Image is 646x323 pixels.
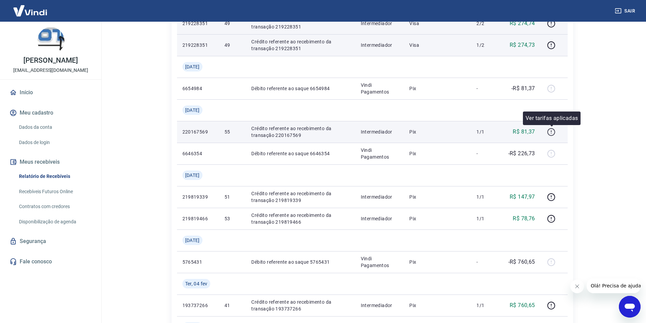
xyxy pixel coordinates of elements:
[409,259,466,265] p: Pix
[224,194,240,200] p: 51
[251,190,350,204] p: Crédito referente ao recebimento da transação 219819339
[8,234,93,249] a: Segurança
[476,20,496,27] p: 2/2
[619,296,641,318] iframe: Botão para abrir a janela de mensagens
[8,155,93,169] button: Meus recebíveis
[409,150,466,157] p: Pix
[361,302,399,309] p: Intermediador
[224,42,240,48] p: 49
[13,67,88,74] p: [EMAIL_ADDRESS][DOMAIN_NAME]
[513,215,535,223] p: R$ 78,76
[510,19,535,27] p: R$ 274,74
[16,215,93,229] a: Disponibilização de agenda
[476,302,496,309] p: 1/1
[185,63,200,70] span: [DATE]
[587,278,641,293] iframe: Mensagem da empresa
[510,193,535,201] p: R$ 147,97
[16,200,93,214] a: Contratos com credores
[409,42,466,48] p: Visa
[476,128,496,135] p: 1/1
[224,215,240,222] p: 53
[23,57,78,64] p: [PERSON_NAME]
[8,105,93,120] button: Meu cadastro
[251,17,350,30] p: Crédito referente ao recebimento da transação 219228351
[182,128,214,135] p: 220167569
[251,85,350,92] p: Débito referente ao saque 6654984
[182,302,214,309] p: 193737266
[185,172,200,179] span: [DATE]
[251,150,350,157] p: Débito referente ao saque 6646354
[37,27,64,54] img: f386ab54-7e21-4e9b-af6e-f5bb3cc78e62.jpeg
[16,185,93,199] a: Recebíveis Futuros Online
[8,85,93,100] a: Início
[224,302,240,309] p: 41
[510,301,535,309] p: R$ 760,65
[185,107,200,114] span: [DATE]
[409,215,466,222] p: Pix
[508,149,535,158] p: -R$ 226,73
[16,169,93,183] a: Relatório de Recebíveis
[251,259,350,265] p: Débito referente ao saque 5765431
[513,128,535,136] p: R$ 81,37
[526,114,578,122] p: Ver tarifas aplicadas
[8,254,93,269] a: Fale conosco
[361,20,399,27] p: Intermediador
[361,147,399,160] p: Vindi Pagamentos
[409,20,466,27] p: Visa
[570,280,584,293] iframe: Fechar mensagem
[182,85,214,92] p: 6654984
[361,215,399,222] p: Intermediador
[251,125,350,139] p: Crédito referente ao recebimento da transação 220167569
[251,212,350,225] p: Crédito referente ao recebimento da transação 219819466
[476,85,496,92] p: -
[476,194,496,200] p: 1/1
[409,302,466,309] p: Pix
[8,0,52,21] img: Vindi
[476,215,496,222] p: 1/1
[511,84,535,93] p: -R$ 81,37
[476,259,496,265] p: -
[182,42,214,48] p: 219228351
[4,5,57,10] span: Olá! Precisa de ajuda?
[510,41,535,49] p: R$ 274,73
[251,38,350,52] p: Crédito referente ao recebimento da transação 219228351
[182,20,214,27] p: 219228351
[182,194,214,200] p: 219819339
[476,150,496,157] p: -
[409,85,466,92] p: Pix
[182,215,214,222] p: 219819466
[185,280,208,287] span: Ter, 04 fev
[361,82,399,95] p: Vindi Pagamentos
[224,20,240,27] p: 49
[182,259,214,265] p: 5765431
[409,194,466,200] p: Pix
[182,150,214,157] p: 6646354
[224,128,240,135] p: 55
[361,128,399,135] p: Intermediador
[16,136,93,149] a: Dados de login
[476,42,496,48] p: 1/2
[361,194,399,200] p: Intermediador
[613,5,638,17] button: Sair
[185,237,200,244] span: [DATE]
[361,255,399,269] p: Vindi Pagamentos
[16,120,93,134] a: Dados da conta
[508,258,535,266] p: -R$ 760,65
[251,299,350,312] p: Crédito referente ao recebimento da transação 193737266
[409,128,466,135] p: Pix
[361,42,399,48] p: Intermediador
